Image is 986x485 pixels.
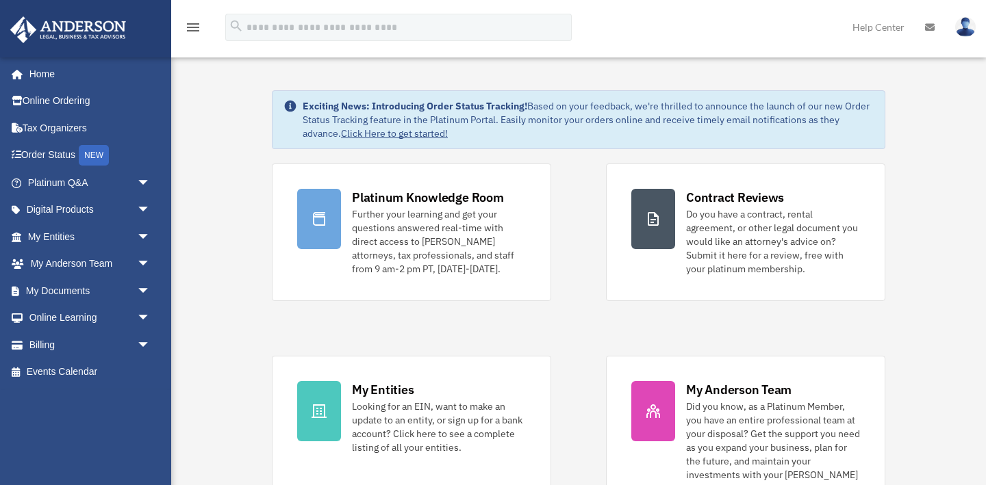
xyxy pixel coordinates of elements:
a: Platinum Q&Aarrow_drop_down [10,169,171,196]
a: menu [185,24,201,36]
div: Based on your feedback, we're thrilled to announce the launch of our new Order Status Tracking fe... [303,99,874,140]
span: arrow_drop_down [137,223,164,251]
a: My Entitiesarrow_drop_down [10,223,171,250]
img: User Pic [955,17,976,37]
a: Platinum Knowledge Room Further your learning and get your questions answered real-time with dire... [272,163,551,301]
a: My Documentsarrow_drop_down [10,277,171,304]
a: Tax Organizers [10,114,171,142]
div: Further your learning and get your questions answered real-time with direct access to [PERSON_NAM... [352,207,526,276]
div: My Entities [352,381,414,398]
a: Digital Productsarrow_drop_down [10,196,171,224]
i: menu [185,19,201,36]
a: Online Learningarrow_drop_down [10,304,171,332]
a: Events Calendar [10,358,171,386]
span: arrow_drop_down [137,304,164,332]
a: Online Ordering [10,88,171,115]
div: My Anderson Team [686,381,792,398]
div: Platinum Knowledge Room [352,189,504,206]
span: arrow_drop_down [137,250,164,278]
a: Home [10,60,164,88]
i: search [229,18,244,34]
img: Anderson Advisors Platinum Portal [6,16,130,43]
div: Do you have a contract, rental agreement, or other legal document you would like an attorney's ad... [686,207,860,276]
span: arrow_drop_down [137,331,164,359]
span: arrow_drop_down [137,169,164,197]
div: Contract Reviews [686,189,784,206]
a: Order StatusNEW [10,142,171,170]
a: Click Here to get started! [341,127,448,140]
span: arrow_drop_down [137,196,164,224]
span: arrow_drop_down [137,277,164,305]
a: Contract Reviews Do you have a contract, rental agreement, or other legal document you would like... [606,163,885,301]
div: Looking for an EIN, want to make an update to an entity, or sign up for a bank account? Click her... [352,399,526,454]
a: My Anderson Teamarrow_drop_down [10,250,171,278]
div: NEW [79,145,109,166]
a: Billingarrow_drop_down [10,331,171,358]
strong: Exciting News: Introducing Order Status Tracking! [303,100,527,112]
